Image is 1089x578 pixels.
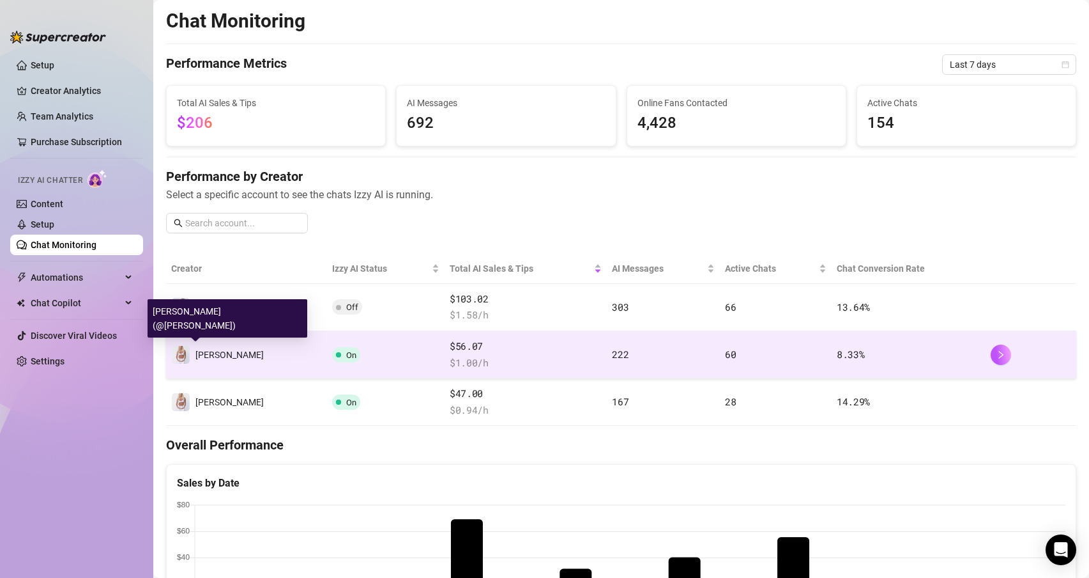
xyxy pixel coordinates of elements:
img: AI Chatter [88,169,107,188]
span: $ 0.94 /h [450,403,602,418]
span: thunderbolt [17,272,27,283]
span: $103.02 [450,292,602,307]
span: $206 [177,114,213,132]
span: Izzy AI Status [332,262,429,276]
span: [PERSON_NAME] [195,350,264,360]
span: [PERSON_NAME] [195,397,264,407]
span: Total AI Sales & Tips [177,96,375,110]
span: 8.33 % [837,348,865,361]
th: Active Chats [720,254,832,284]
span: 167 [612,395,628,408]
a: Chat Monitoring [31,240,96,250]
span: AI Messages [612,262,704,276]
span: 28 [725,395,736,408]
img: Chat Copilot [17,299,25,308]
a: Settings [31,356,65,366]
th: Total AI Sales & Tips [445,254,607,284]
th: Izzy AI Status [327,254,445,284]
input: Search account... [185,216,300,230]
span: right [996,350,1005,359]
a: Team Analytics [31,111,93,121]
span: 13.64 % [837,301,870,313]
span: Total AI Sales & Tips [450,262,592,276]
span: 303 [612,301,628,313]
span: Chat Copilot [31,293,121,313]
span: AI Messages [407,96,605,110]
span: $47.00 [450,386,602,402]
span: 66 [725,301,736,313]
a: Discover Viral Videos [31,331,117,341]
span: search [174,219,183,228]
span: Active Chats [725,262,816,276]
img: Ashley [172,393,190,411]
span: Automations [31,267,121,288]
div: Open Intercom Messenger [1046,535,1076,565]
th: Chat Conversion Rate [832,254,986,284]
th: Creator [166,254,327,284]
a: Creator Analytics [31,81,133,101]
span: 60 [725,348,736,361]
div: [PERSON_NAME] (@[PERSON_NAME]) [148,299,307,338]
h2: Chat Monitoring [166,9,305,33]
a: Content [31,199,63,209]
img: ashley [172,298,190,316]
span: Izzy AI Chatter [18,175,82,187]
img: logo-BBDzfeDw.svg [10,31,106,43]
h4: Overall Performance [166,436,1076,454]
a: Setup [31,60,54,70]
span: 154 [867,111,1065,136]
span: 692 [407,111,605,136]
h4: Performance by Creator [166,168,1076,185]
img: ashley [172,346,190,364]
span: On [346,350,356,360]
span: 14.29 % [837,395,870,408]
a: Setup [31,219,54,230]
span: $56.07 [450,339,602,354]
span: 222 [612,348,628,361]
span: Active Chats [867,96,1065,110]
div: Sales by Date [177,475,1065,491]
span: Off [346,302,358,312]
span: $ 1.58 /h [450,308,602,323]
span: $ 1.00 /h [450,355,602,371]
h4: Performance Metrics [166,54,287,75]
span: Last 7 days [950,55,1069,74]
a: Purchase Subscription [31,132,133,152]
span: Select a specific account to see the chats Izzy AI is running. [166,187,1076,203]
th: AI Messages [607,254,720,284]
span: On [346,398,356,407]
span: Online Fans Contacted [637,96,835,110]
span: 4,428 [637,111,835,136]
button: right [991,345,1011,365]
span: calendar [1062,61,1069,68]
